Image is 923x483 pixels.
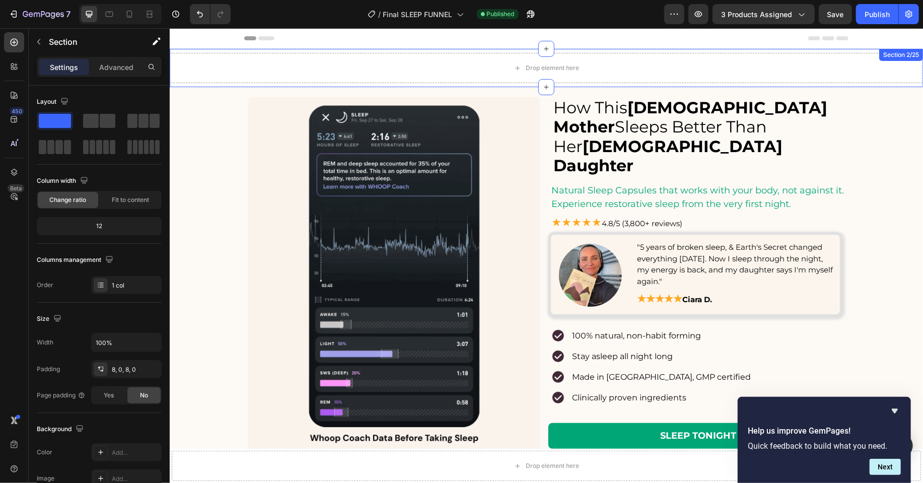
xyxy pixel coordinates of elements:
img: gempages_559029145992954956-b51ed8db-5623-4cf8-b159-4995cb83c026.webp [383,364,394,375]
div: Page padding [37,391,86,400]
span: ★★★★★ [382,187,432,201]
p: SLEEP TONIGHT [491,401,567,415]
div: Padding [37,365,60,374]
p: Quick feedback to build what you need. [748,441,901,451]
h2: Help us improve GemPages! [748,425,901,437]
span: Change ratio [50,195,87,204]
div: Column width [37,174,90,188]
button: Publish [856,4,898,24]
span: Yes [104,391,114,400]
iframe: Design area [170,28,923,483]
span: Published [487,10,515,19]
div: Image [37,474,54,483]
div: 450 [10,107,24,115]
img: gempages_559029145992954956-b51ed8db-5623-4cf8-b159-4995cb83c026.webp [383,302,394,313]
div: 1 col [112,281,159,290]
p: Clinically proven ingredients [402,364,582,376]
span: ★★★★★ [467,264,513,277]
button: 3 products assigned [713,4,815,24]
div: Publish [865,9,890,20]
div: Color [37,448,52,457]
span: How This Sleeps Better Than Her [384,70,658,147]
div: Help us improve GemPages! [748,405,901,475]
p: Stay asleep all night long [402,322,582,334]
span: No [140,391,148,400]
p: Ciara D. [467,265,663,278]
p: Advanced [99,62,133,73]
button: Hide survey [889,405,901,417]
div: Columns management [37,253,115,267]
p: 4.8/5 (3,800+ reviews) [382,189,676,201]
span: Fit to content [112,195,149,204]
input: Auto [92,333,161,352]
p: Made in [GEOGRAPHIC_DATA], GMP certified [402,343,582,355]
p: 7 [66,8,70,20]
button: Next question [870,459,901,475]
div: Layout [37,95,70,109]
span: 3 products assigned [721,9,792,20]
div: Beta [8,184,24,192]
p: Natural Sleep Capsules that works with your body, not against it. Experience restorative sleep fr... [382,156,676,183]
div: 8, 0, 8, 0 [112,365,159,374]
p: Section [49,36,131,48]
div: Width [37,338,53,347]
div: Drop element here [356,36,409,44]
a: SLEEP TONIGHT [379,395,679,421]
img: gempages_559029145992954956-b51ed8db-5623-4cf8-b159-4995cb83c026.webp [383,343,394,355]
div: Drop element here [356,434,409,442]
span: Save [827,10,844,19]
strong: [DEMOGRAPHIC_DATA] Daughter [384,108,613,147]
button: Save [819,4,852,24]
img: gempages_559029145992954956-b51ed8db-5623-4cf8-b159-4995cb83c026.webp [383,322,394,334]
span: Final SLEEP FUNNEL [383,9,453,20]
div: Order [37,281,53,290]
button: 7 [4,4,75,24]
div: Background [37,423,86,436]
div: 12 [39,219,160,233]
span: / [379,9,381,20]
strong: [DEMOGRAPHIC_DATA] Mother [384,70,658,108]
div: Undo/Redo [190,4,231,24]
div: Size [37,312,63,326]
img: gempages_559029145992954956-75a4c38f-f697-418e-8237-18506a4eb2be.gif [79,69,371,434]
div: Add... [112,448,159,457]
div: Section 2/25 [712,22,751,31]
p: 100% natural, non-habit forming [402,302,582,314]
p: Settings [50,62,78,73]
img: gempages_559029145992954956-8641f111-ed98-4a1a-8011-6d1452a399ac.jpg [389,216,452,279]
p: "5 years of broken sleep, & Earth's Secret changed everything [DATE]. Now I sleep through the nig... [467,214,663,259]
